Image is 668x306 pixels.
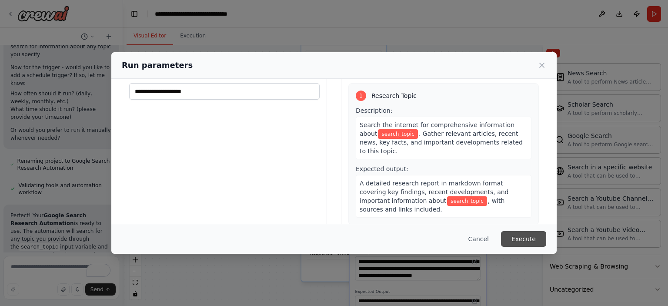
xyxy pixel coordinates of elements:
button: Cancel [461,231,496,247]
span: , with sources and links included. [360,197,504,213]
span: . Gather relevant articles, recent news, key facts, and important developments related to this to... [360,130,523,155]
button: Execute [501,231,546,247]
span: Description: [356,107,392,114]
span: Research Topic [371,91,417,100]
span: Variable: search_topic [447,196,487,206]
span: A detailed research report in markdown format covering key findings, recent developments, and imp... [360,180,508,204]
h2: Run parameters [122,59,193,71]
span: Expected output: [356,165,408,172]
span: Search the internet for comprehensive information about [360,121,514,137]
span: Variable: search_topic [378,129,417,139]
div: 1 [356,91,366,101]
